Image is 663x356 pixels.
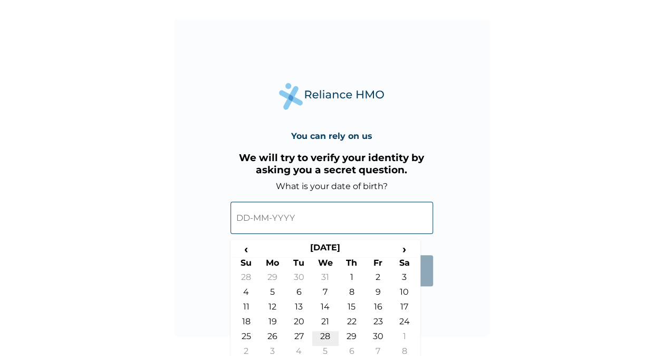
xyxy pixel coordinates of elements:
[365,331,391,346] td: 30
[391,331,418,346] td: 1
[312,287,339,302] td: 7
[286,316,312,331] td: 20
[233,302,260,316] td: 11
[233,257,260,272] th: Su
[391,272,418,287] td: 3
[312,302,339,316] td: 14
[365,272,391,287] td: 2
[230,152,433,176] h3: We will try to verify your identity by asking you a secret question.
[260,287,286,302] td: 5
[365,257,391,272] th: Fr
[339,257,365,272] th: Th
[260,316,286,331] td: 19
[365,287,391,302] td: 9
[233,331,260,346] td: 25
[391,257,418,272] th: Sa
[312,257,339,272] th: We
[365,302,391,316] td: 16
[312,272,339,287] td: 31
[276,181,388,191] label: What is your date of birth?
[286,272,312,287] td: 30
[286,302,312,316] td: 13
[233,272,260,287] td: 28
[339,331,365,346] td: 29
[339,316,365,331] td: 22
[365,316,391,331] td: 23
[230,202,433,234] input: DD-MM-YYYY
[279,83,385,110] img: Reliance Health's Logo
[312,331,339,346] td: 28
[312,316,339,331] td: 21
[391,316,418,331] td: 24
[260,272,286,287] td: 29
[233,316,260,331] td: 18
[233,287,260,302] td: 4
[286,257,312,272] th: Tu
[391,287,418,302] td: 10
[260,331,286,346] td: 26
[339,287,365,302] td: 8
[260,257,286,272] th: Mo
[260,302,286,316] td: 12
[260,242,391,257] th: [DATE]
[391,242,418,256] span: ›
[286,331,312,346] td: 27
[233,242,260,256] span: ‹
[339,302,365,316] td: 15
[339,272,365,287] td: 1
[291,131,372,141] h4: You can rely on us
[391,302,418,316] td: 17
[286,287,312,302] td: 6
